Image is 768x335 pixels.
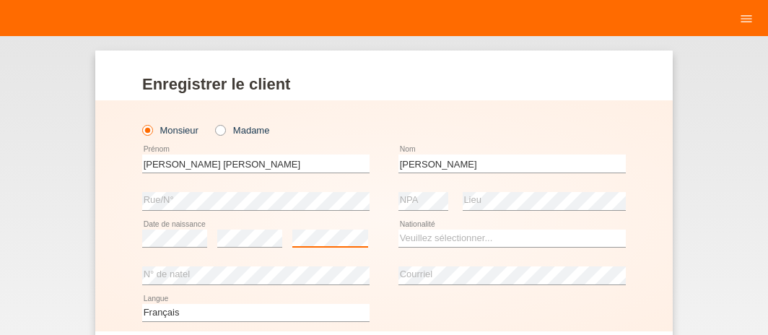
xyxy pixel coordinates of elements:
[142,125,198,136] label: Monsieur
[142,125,152,134] input: Monsieur
[739,12,754,26] i: menu
[215,125,224,134] input: Madame
[215,125,269,136] label: Madame
[732,14,761,22] a: menu
[142,75,626,93] h1: Enregistrer le client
